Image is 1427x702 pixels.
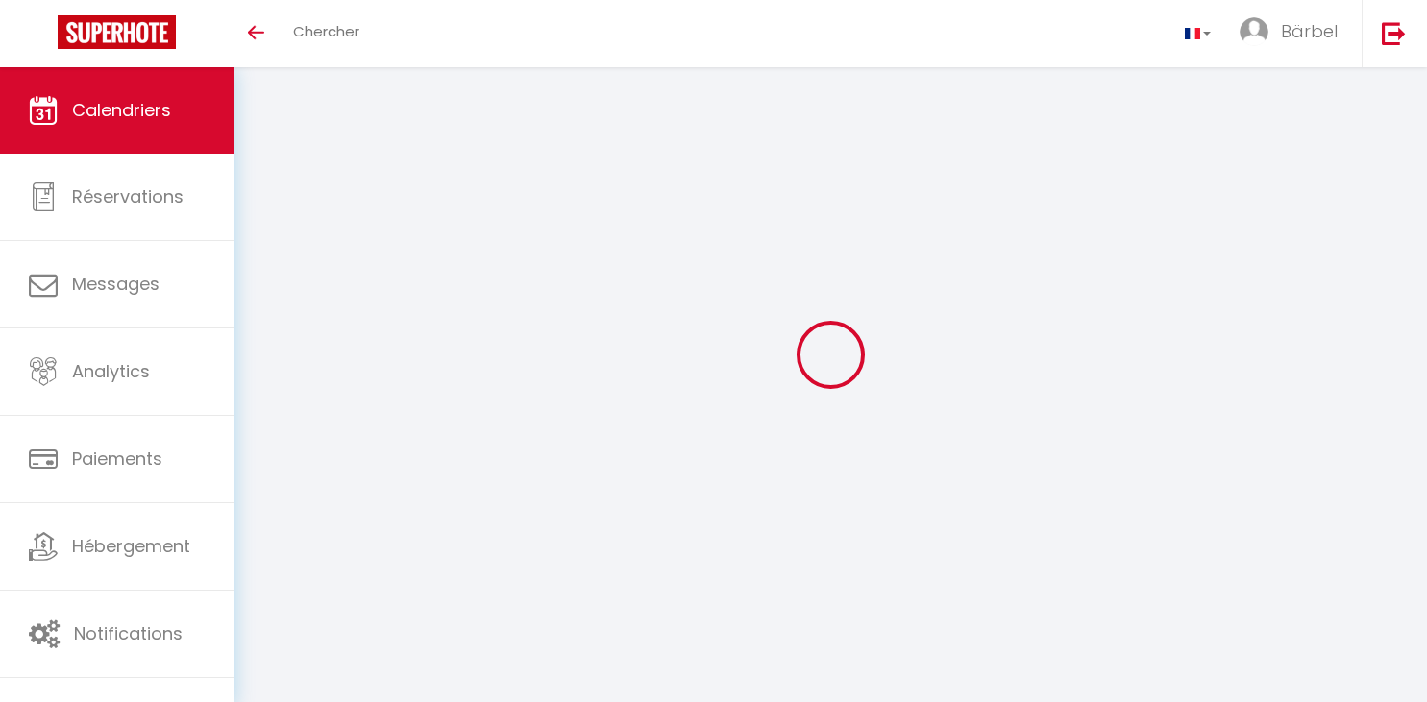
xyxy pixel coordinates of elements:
span: Hébergement [72,534,190,558]
span: Analytics [72,359,150,383]
span: Calendriers [72,98,171,122]
span: Messages [72,272,160,296]
img: logout [1382,21,1406,45]
span: Réservations [72,184,184,208]
img: Super Booking [58,15,176,49]
span: Chercher [293,21,359,41]
span: Bärbel [1281,19,1338,43]
span: Notifications [74,621,183,645]
img: ... [1240,17,1268,46]
span: Paiements [72,447,162,471]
